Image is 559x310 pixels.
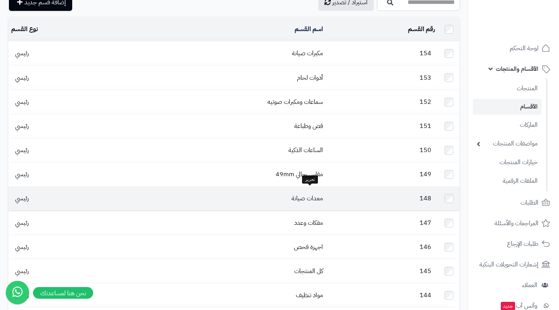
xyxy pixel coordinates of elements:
[11,170,33,179] span: رئيسي
[302,175,318,184] div: تحرير
[8,18,119,41] td: نوع القسم
[11,194,33,203] span: رئيسي
[294,121,323,131] a: قص وطباعة
[294,266,323,276] a: كل المنتجات
[496,63,538,74] span: الأقسام والمنتجات
[11,97,33,107] span: رئيسي
[295,25,323,34] a: اسم القسم
[416,291,435,300] span: 144
[292,194,323,203] a: معدات صيانة
[507,238,538,249] span: طلبات الإرجاع
[416,97,435,107] span: 152
[11,242,33,252] span: رئيسي
[11,73,33,82] span: رئيسي
[473,39,554,58] a: لوحة التحكم
[329,25,435,34] div: رقم القسم
[416,218,435,228] span: 147
[473,173,542,189] a: الملفات الرقمية
[276,170,323,179] a: مقاس رجالي 49mm
[294,218,323,228] a: مفكات وعدد
[473,117,542,133] a: الماركات
[416,73,435,82] span: 153
[473,80,542,97] a: المنتجات
[416,266,435,276] span: 145
[416,170,435,179] span: 149
[495,218,538,229] span: المراجعات والأسئلة
[11,266,33,276] span: رئيسي
[416,194,435,203] span: 148
[288,145,323,155] a: الساعات الذكية
[510,43,538,54] span: لوحة التحكم
[473,99,542,115] a: الأقسام
[473,255,554,274] a: إشعارات التحويلات البنكية
[416,145,435,155] span: 150
[473,214,554,233] a: المراجعات والأسئلة
[416,49,435,58] span: 154
[473,235,554,253] a: طلبات الإرجاع
[521,197,538,208] span: الطلبات
[473,154,542,171] a: خيارات المنتجات
[473,276,554,294] a: العملاء
[473,135,542,152] a: مواصفات المنتجات
[11,145,33,155] span: رئيسي
[292,49,323,58] a: مكبرات صيانة
[11,218,33,228] span: رئيسي
[416,242,435,252] span: 146
[416,121,435,131] span: 151
[522,280,537,291] span: العملاء
[294,242,323,252] a: اجهزة فحص
[267,97,323,107] a: سماعات ومكبرات صوتيه
[11,49,33,58] span: رئيسي
[296,291,323,300] a: مواد تنظيف
[11,121,33,131] span: رئيسي
[297,73,323,82] a: أدوات لحام
[473,193,554,212] a: الطلبات
[479,259,538,270] span: إشعارات التحويلات البنكية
